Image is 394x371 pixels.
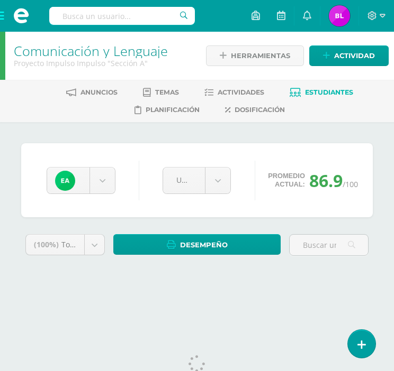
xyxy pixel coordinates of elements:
a: (100%)Todas las actividades de esta unidad [26,235,104,255]
span: Promedio actual: [268,172,305,189]
a: Actividad [309,45,389,66]
span: 86.9 [309,169,343,192]
span: Anuncios [80,88,118,96]
a: Unidad 3 [163,168,230,193]
a: Planificación [135,101,200,118]
a: Herramientas [206,45,304,66]
a: Estudiantes [290,84,353,101]
span: Desempeño [180,235,228,255]
span: Planificación [146,106,200,114]
span: /100 [343,179,358,189]
span: Temas [155,88,179,96]
a: Comunicación y Lenguaje [14,42,168,60]
a: Dosificación [225,101,285,118]
img: b1cb23c034dde680c34a8f021647bb0c.png [55,171,75,191]
input: Buscar una actividad aquí... [290,235,368,255]
a: Actividades [204,84,264,101]
span: Dosificación [235,106,285,114]
span: Actividad [334,46,375,66]
h1: Comunicación y Lenguaje [14,43,192,58]
span: (100%) [34,239,59,249]
span: Actividades [218,88,264,96]
span: Estudiantes [305,88,353,96]
a: Anuncios [66,84,118,101]
img: 8c39d45b04e7063d02068ebd249b57cd.png [329,5,350,26]
a: Temas [143,84,179,101]
div: Proyecto Impulso Impulso 'Sección A' [14,58,192,68]
span: Herramientas [231,46,290,66]
input: Busca un usuario... [49,7,195,25]
span: Unidad 3 [176,168,192,192]
a: Desempeño [113,234,281,255]
span: Todas las actividades de esta unidad [61,239,193,249]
